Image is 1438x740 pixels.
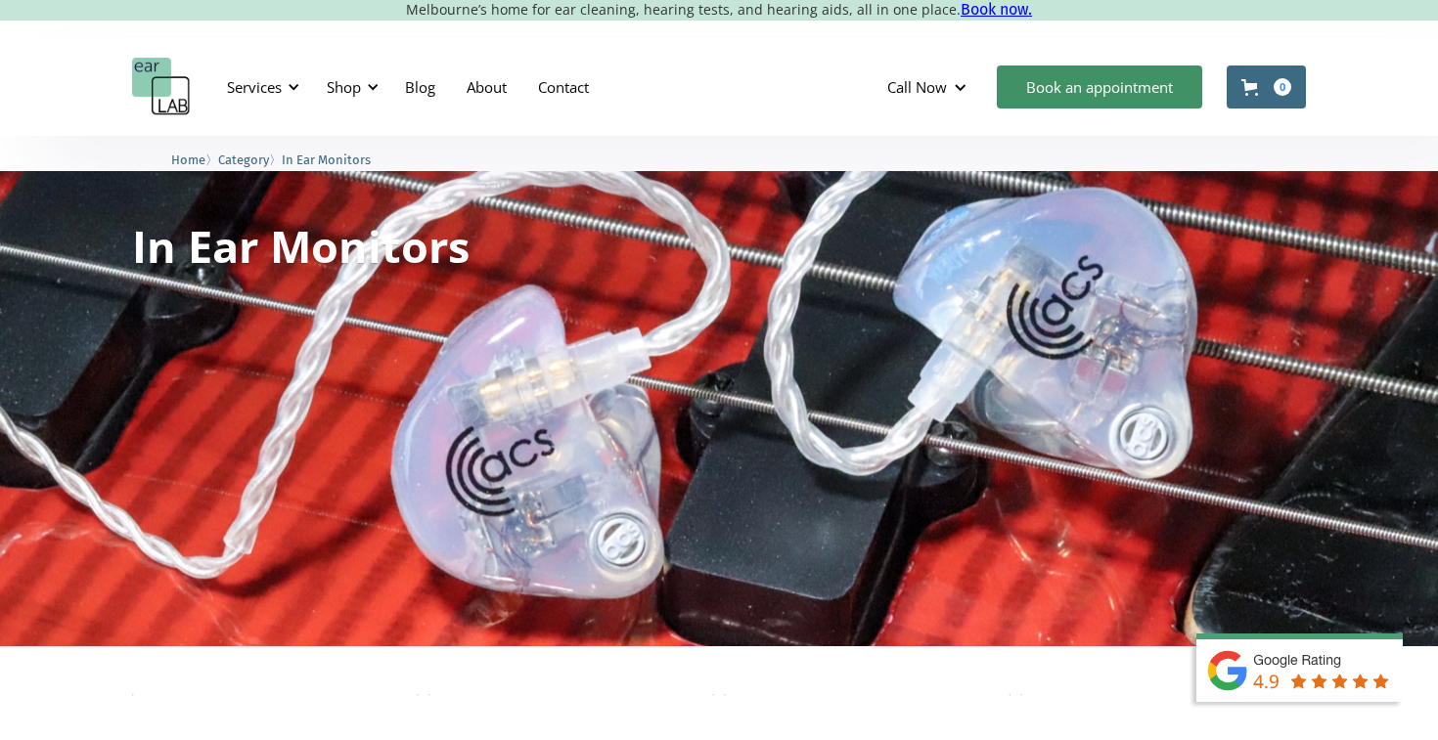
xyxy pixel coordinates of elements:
[218,152,269,167] span: Category
[132,58,191,116] a: home
[282,152,371,167] span: In Ear Monitors
[887,77,947,97] div: Call Now
[132,224,470,268] h1: In Ear Monitors
[1274,78,1291,96] div: 0
[315,58,384,116] div: Shop
[218,150,269,168] a: Category
[282,150,371,168] a: In Ear Monitors
[215,58,305,116] div: Services
[1227,65,1306,109] a: Open cart
[327,77,361,97] div: Shop
[171,152,205,167] span: Home
[218,150,282,170] li: 〉
[389,59,451,115] a: Blog
[171,150,218,170] li: 〉
[227,77,282,97] div: Services
[872,58,987,116] div: Call Now
[451,59,522,115] a: About
[171,150,205,168] a: Home
[997,65,1202,109] a: Book an appointment
[522,59,605,115] a: Contact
